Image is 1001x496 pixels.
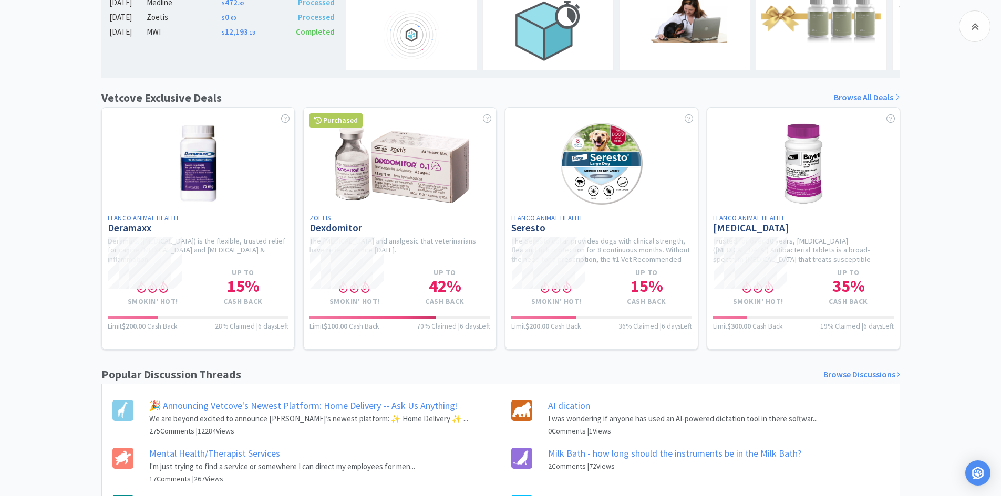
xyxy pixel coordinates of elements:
[101,89,222,107] h1: Vetcove Exclusive Deals
[147,11,222,24] div: Zoetis
[803,278,894,294] h1: 35 %
[400,278,490,294] h1: 42 %
[198,297,288,306] h4: Cash Back
[149,460,415,473] p: I'm just trying to find a service or somewhere I can direct my employees for men...
[707,107,900,350] a: Elanco Animal Health[MEDICAL_DATA]Trusted for over 30 years, [MEDICAL_DATA] ([MEDICAL_DATA]) Anti...
[400,297,490,306] h4: Cash Back
[511,297,602,306] h4: Smokin' Hot!
[352,11,471,59] img: hero_feature_roadmap.png
[109,11,147,24] div: [DATE]
[149,399,458,411] a: 🎉 Announcing Vetcove's Newest Platform: Home Delivery -- Ask Us Anything!
[834,91,900,104] a: Browse All Deals
[149,425,468,437] h6: 275 Comments | 12284 Views
[965,460,990,486] div: Open Intercom Messenger
[109,26,335,38] a: [DATE]MWI$12,193.18Completed
[303,107,497,350] a: PurchasedZoetisDexdomitorThe [MEDICAL_DATA] and analgesic that veterinarians have relied on since...
[149,447,280,459] a: Mental Health/Therapist Services
[602,278,692,294] h1: 15 %
[109,11,335,24] a: [DATE]Zoetis$0.00Processed
[222,27,255,37] span: 12,193
[222,12,236,22] span: 0
[198,278,288,294] h1: 15 %
[109,26,147,38] div: [DATE]
[803,297,894,306] h4: Cash Back
[400,268,490,277] h4: Up to
[803,268,894,277] h4: Up to
[548,460,801,472] h6: 2 Comments | 72 Views
[309,297,400,306] h4: Smokin' Hot!
[548,425,818,437] h6: 0 Comments | 1 Views
[248,29,255,36] span: . 18
[505,107,698,350] a: Elanco Animal HealthSerestoThe Seresto collar provides dogs with clinical strength, flea and tick...
[108,297,198,306] h4: Smokin' Hot!
[147,26,222,38] div: MWI
[222,29,225,36] span: $
[548,413,818,425] p: I was wondering if anyone has used an AI-powered dictation tool in there softwar...
[198,268,288,277] h4: Up to
[229,15,236,22] span: . 00
[602,297,692,306] h4: Cash Back
[602,268,692,277] h4: Up to
[149,473,415,484] h6: 17 Comments | 267 Views
[101,107,295,350] a: Elanco Animal HealthDeramaxxDeramaxx ([MEDICAL_DATA]) is the flexible, trusted relief for canine ...
[296,27,335,37] span: Completed
[101,365,241,384] h1: Popular Discussion Threads
[823,368,900,382] a: Browse Discussions
[548,447,801,459] a: Milk Bath - how long should the instruments be in the Milk Bath?
[713,297,803,306] h4: Smokin' Hot!
[548,399,590,411] a: AI dication
[149,413,468,425] p: We are beyond excited to announce [PERSON_NAME]’s newest platform: ✨ Home Delivery ✨ ...
[222,15,225,22] span: $
[298,12,335,22] span: Processed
